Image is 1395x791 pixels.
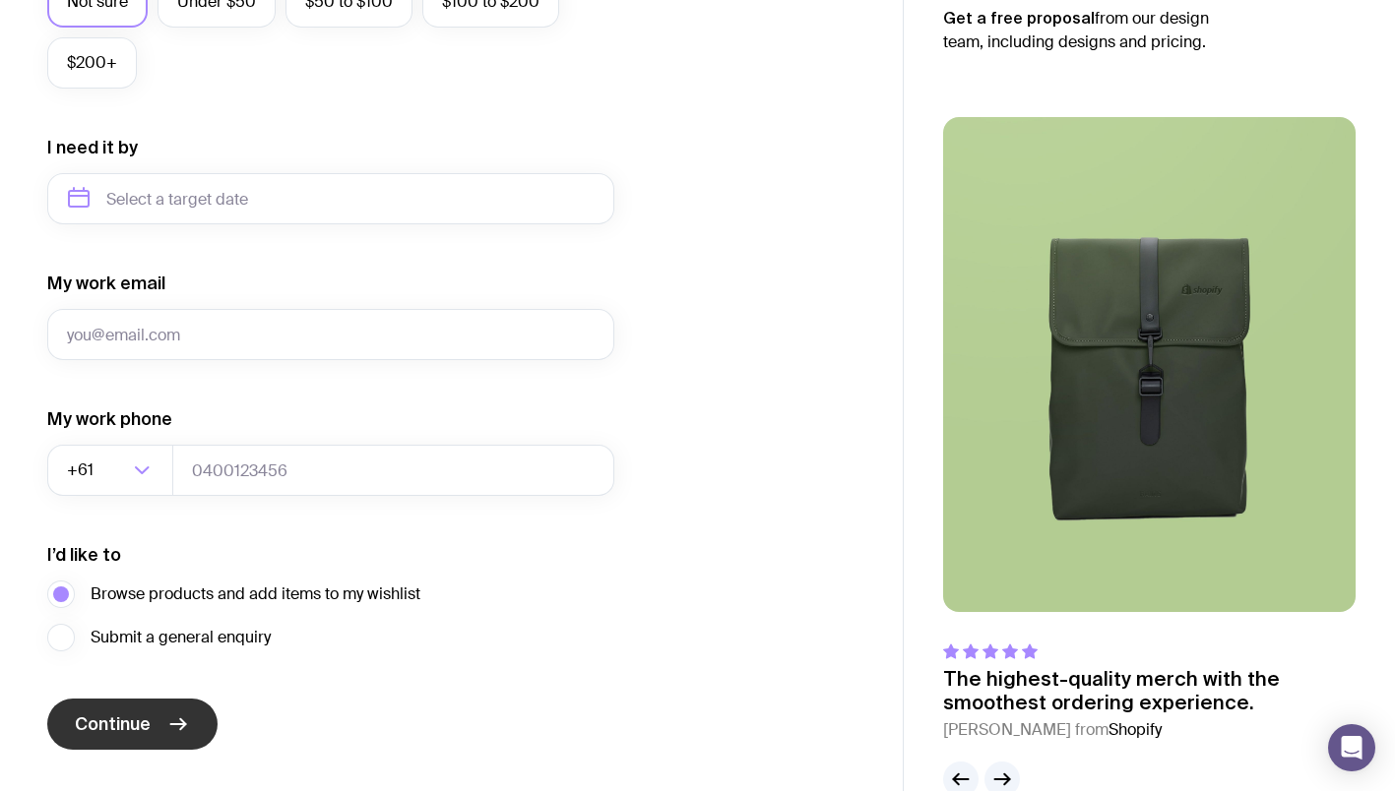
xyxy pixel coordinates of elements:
[943,9,1095,27] strong: Get a free proposal
[47,407,172,431] label: My work phone
[47,272,165,295] label: My work email
[943,718,1356,742] cite: [PERSON_NAME] from
[91,582,420,606] span: Browse products and add items to my wishlist
[47,543,121,567] label: I’d like to
[97,445,128,496] input: Search for option
[75,712,151,736] span: Continue
[47,136,138,159] label: I need it by
[943,6,1238,54] p: from our design team, including designs and pricing.
[47,445,173,496] div: Search for option
[47,309,614,360] input: you@email.com
[67,445,97,496] span: +61
[47,173,614,224] input: Select a target date
[47,699,218,750] button: Continue
[1328,724,1375,771] div: Open Intercom Messenger
[943,667,1356,714] p: The highest-quality merch with the smoothest ordering experience.
[91,626,271,649] span: Submit a general enquiry
[47,37,137,89] label: $200+
[172,445,614,496] input: 0400123456
[1109,719,1162,740] span: Shopify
